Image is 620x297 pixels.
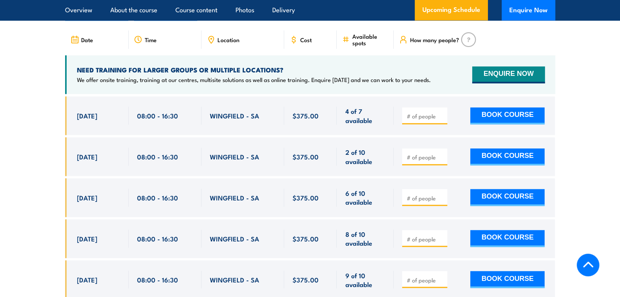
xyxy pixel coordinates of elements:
span: WINGFIELD - SA [210,275,259,284]
span: 08:00 - 16:30 [137,193,178,202]
span: 9 of 10 available [345,271,385,289]
span: [DATE] [77,275,97,284]
span: [DATE] [77,152,97,161]
input: # of people [406,276,445,284]
button: BOOK COURSE [470,271,545,288]
span: Date [81,36,93,43]
span: WINGFIELD - SA [210,193,259,202]
span: Time [145,36,157,43]
button: BOOK COURSE [470,148,545,165]
span: $375.00 [293,193,319,202]
span: Cost [300,36,312,43]
p: We offer onsite training, training at our centres, multisite solutions as well as online training... [77,76,431,84]
input: # of people [406,235,445,243]
span: 2 of 10 available [345,148,385,166]
span: [DATE] [77,111,97,120]
h4: NEED TRAINING FOR LARGER GROUPS OR MULTIPLE LOCATIONS? [77,66,431,74]
button: BOOK COURSE [470,189,545,206]
span: [DATE] [77,193,97,202]
span: WINGFIELD - SA [210,152,259,161]
span: [DATE] [77,234,97,243]
span: 6 of 10 available [345,189,385,207]
input: # of people [406,112,445,120]
span: WINGFIELD - SA [210,234,259,243]
span: 4 of 7 available [345,107,385,125]
button: ENQUIRE NOW [472,66,545,83]
span: 08:00 - 16:30 [137,152,178,161]
span: $375.00 [293,111,319,120]
span: 08:00 - 16:30 [137,234,178,243]
span: 08:00 - 16:30 [137,111,178,120]
span: Available spots [352,33,388,46]
span: WINGFIELD - SA [210,111,259,120]
button: BOOK COURSE [470,230,545,247]
span: $375.00 [293,275,319,284]
span: 08:00 - 16:30 [137,275,178,284]
button: BOOK COURSE [470,107,545,124]
span: $375.00 [293,234,319,243]
span: How many people? [410,36,459,43]
input: # of people [406,194,445,202]
span: $375.00 [293,152,319,161]
span: 8 of 10 available [345,230,385,248]
input: # of people [406,153,445,161]
span: Location [218,36,239,43]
